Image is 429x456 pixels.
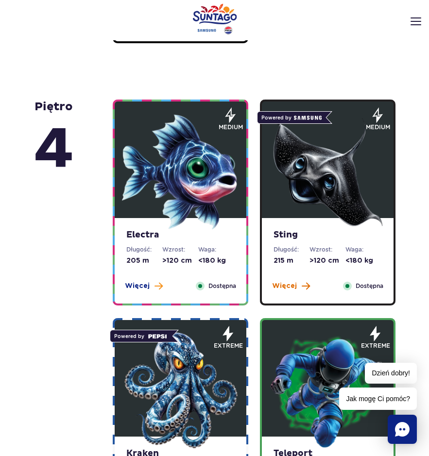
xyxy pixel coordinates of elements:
img: 683e9dd6f19b1268161416.png [269,114,386,230]
dt: Wzrost: [309,245,345,254]
dd: >120 cm [309,256,345,266]
span: 4 [34,114,74,186]
span: extreme [214,341,243,350]
span: Powered by [110,330,172,342]
strong: Electra [126,230,235,240]
dd: <180 kg [345,256,381,266]
button: Więcej [272,281,310,291]
dt: Długość: [126,245,162,254]
span: medium [366,123,390,132]
span: Jak mogę Ci pomóc? [339,388,417,410]
a: Park of Poland [192,3,237,34]
img: 683e9dc030483830179588.png [122,114,239,230]
dt: Długość: [274,245,309,254]
dd: >120 cm [162,256,198,266]
dd: 205 m [126,256,162,266]
div: Chat [388,415,417,444]
button: Więcej [125,281,163,291]
span: medium [219,123,243,132]
img: 683e9e16b5164260818783.png [269,332,386,449]
dd: <180 kg [198,256,234,266]
span: Powered by [257,111,326,124]
img: 683e9df96f1c7957131151.png [122,332,239,449]
span: extreme [361,341,390,350]
img: Open menu [411,17,421,25]
strong: piętro [34,100,74,186]
span: Dostępna [356,281,383,291]
span: Dostępna [208,281,236,291]
dt: Waga: [345,245,381,254]
span: Więcej [125,281,150,291]
strong: Sting [274,230,382,240]
dt: Waga: [198,245,234,254]
dd: 215 m [274,256,309,266]
span: Więcej [272,281,297,291]
dt: Wzrost: [162,245,198,254]
span: Dzień dobry! [365,363,417,384]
